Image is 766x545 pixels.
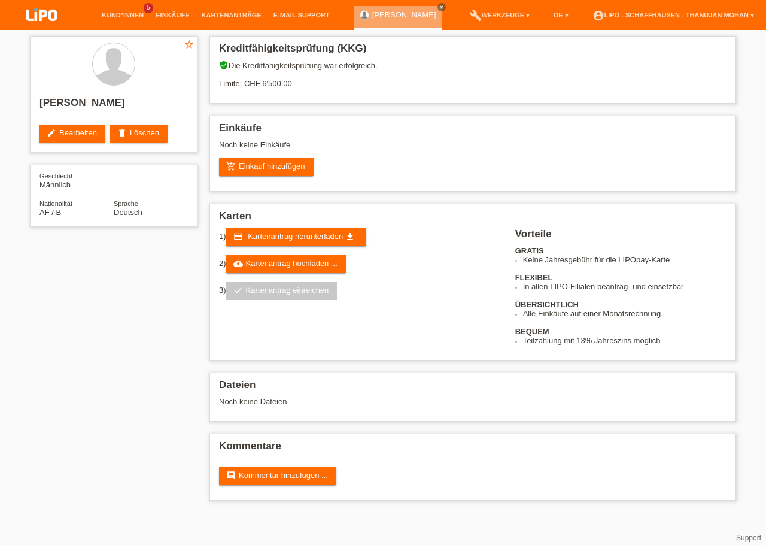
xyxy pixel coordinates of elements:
span: Nationalität [39,200,72,207]
h2: Vorteile [515,228,727,246]
span: Kartenantrag herunterladen [248,232,343,241]
h2: Kommentare [219,440,727,458]
i: build [470,10,482,22]
b: FLEXIBEL [515,273,553,282]
i: comment [226,471,236,480]
li: Alle Einkäufe auf einer Monatsrechnung [523,309,727,318]
i: edit [47,128,56,138]
h2: Dateien [219,379,727,397]
a: Einkäufe [150,11,195,19]
b: GRATIS [515,246,544,255]
a: add_shopping_cartEinkauf hinzufügen [219,158,314,176]
span: Geschlecht [39,172,72,180]
i: credit_card [233,232,243,241]
a: [PERSON_NAME] [372,10,436,19]
span: 5 [144,3,153,13]
a: editBearbeiten [39,125,105,143]
a: star_border [184,39,194,52]
i: delete [117,128,127,138]
span: Deutsch [114,208,142,217]
i: cloud_upload [233,259,243,268]
a: cloud_uploadKartenantrag hochladen ... [226,255,346,273]
a: E-Mail Support [268,11,336,19]
div: 2) [219,255,500,273]
h2: Einkäufe [219,122,727,140]
a: LIPO pay [12,25,72,34]
a: Kund*innen [96,11,150,19]
i: account_circle [592,10,604,22]
li: Teilzahlung mit 13% Jahreszins möglich [523,336,727,345]
a: Support [736,534,761,542]
span: Afghanistan / B / 05.08.2016 [39,208,61,217]
h2: [PERSON_NAME] [39,97,188,115]
i: get_app [345,232,355,241]
a: DE ▾ [548,11,574,19]
h2: Karten [219,210,727,228]
div: Die Kreditfähigkeitsprüfung war erfolgreich. Limite: CHF 6'500.00 [219,60,727,97]
i: star_border [184,39,194,50]
a: buildWerkzeuge ▾ [464,11,536,19]
b: BEQUEM [515,327,549,336]
div: 1) [219,228,500,246]
i: close [439,4,445,10]
i: check [233,286,243,295]
div: Noch keine Einkäufe [219,140,727,158]
a: checkKartenantrag einreichen [226,282,338,300]
a: credit_card Kartenantrag herunterladen get_app [226,228,366,246]
a: account_circleLIPO - Schaffhausen - Thanujan Mohan ▾ [586,11,760,19]
li: In allen LIPO-Filialen beantrag- und einsetzbar [523,282,727,291]
div: 3) [219,282,500,300]
div: Noch keine Dateien [219,397,585,406]
h2: Kreditfähigkeitsprüfung (KKG) [219,43,727,60]
b: ÜBERSICHTLICH [515,300,579,309]
div: Männlich [39,171,114,189]
li: Keine Jahresgebühr für die LIPOpay-Karte [523,255,727,264]
i: add_shopping_cart [226,162,236,171]
a: deleteLöschen [110,125,168,143]
span: Sprache [114,200,138,207]
a: Kartenanträge [196,11,268,19]
a: close [437,3,446,11]
a: commentKommentar hinzufügen ... [219,467,336,485]
i: verified_user [219,60,229,70]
